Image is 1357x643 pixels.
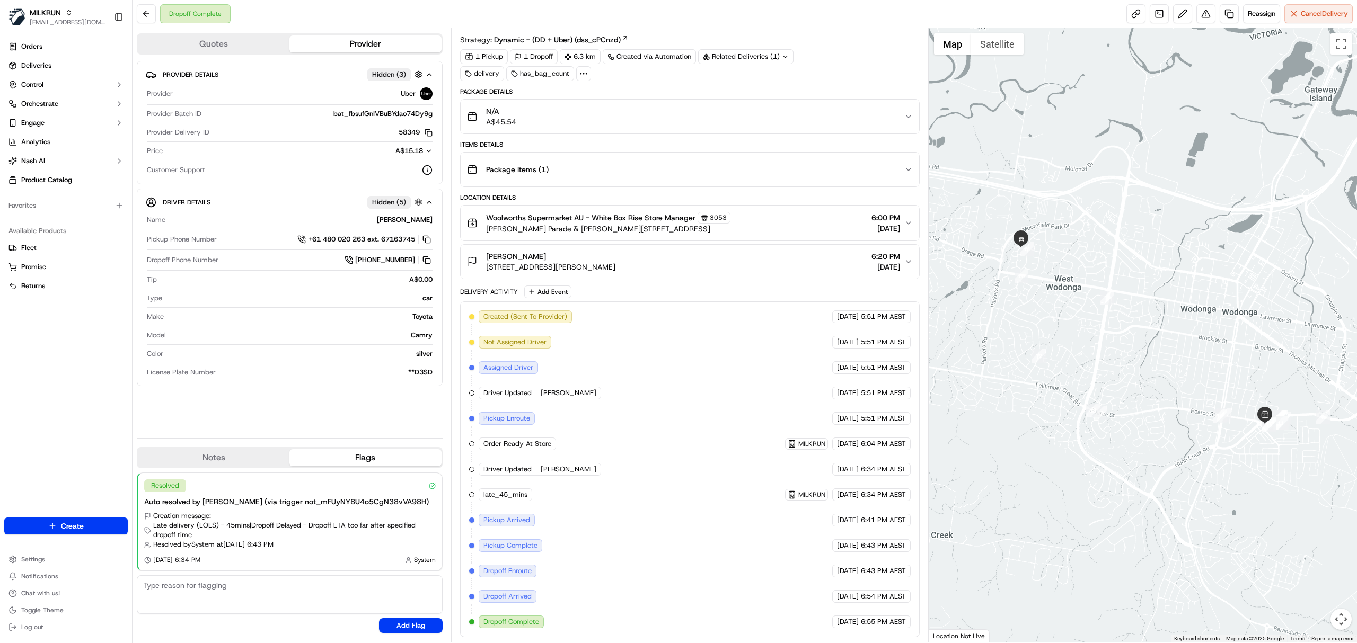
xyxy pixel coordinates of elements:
[21,42,42,51] span: Orders
[4,133,128,150] a: Analytics
[4,197,128,214] div: Favorites
[1217,408,1231,422] div: 14
[147,293,162,303] span: Type
[153,556,200,564] span: [DATE] 6:34 PM
[4,172,128,189] a: Product Catalog
[837,515,859,525] span: [DATE]
[837,414,859,423] span: [DATE]
[147,331,166,340] span: Model
[289,35,441,52] button: Provider
[460,288,518,296] div: Delivery Activity
[147,109,201,119] span: Provider Batch ID
[21,572,58,581] span: Notifications
[168,349,433,359] div: silver
[837,312,859,322] span: [DATE]
[1100,291,1114,305] div: 19
[1274,416,1288,430] div: 11
[1015,269,1028,283] div: 20
[333,109,433,119] span: bat_fbsufGnIVBuBYdao74Dy9g
[486,212,695,223] span: Woolworths Supermarket AU - White Box Rise Store Manager
[367,68,425,81] button: Hidden (3)
[460,34,629,45] div: Strategy:
[147,235,217,244] span: Pickup Phone Number
[1272,410,1286,424] div: 10
[483,363,533,372] span: Assigned Driver
[461,245,919,279] button: [PERSON_NAME][STREET_ADDRESS][PERSON_NAME]6:20 PM[DATE]
[4,76,128,93] button: Control
[861,566,906,576] span: 6:43 PM AEST
[21,589,60,597] span: Chat with us!
[21,137,50,147] span: Analytics
[931,629,966,642] img: Google
[147,128,209,137] span: Provider Delivery ID
[861,337,906,347] span: 5:51 PM AEST
[4,517,128,534] button: Create
[486,224,730,234] span: [PERSON_NAME] Parade & [PERSON_NAME][STREET_ADDRESS]
[4,222,128,239] div: Available Products
[1248,9,1275,19] span: Reassign
[837,363,859,372] span: [DATE]
[401,89,416,99] span: Uber
[138,449,289,466] button: Notes
[483,414,530,423] span: Pickup Enroute
[837,617,859,627] span: [DATE]
[420,87,433,100] img: uber-new-logo.jpeg
[414,556,436,564] span: System
[153,521,436,540] span: Late delivery (LOLS) - 45mins | Dropoff Delayed - Dropoff ETA too far after specified dropoff time
[21,243,37,253] span: Fleet
[166,293,433,303] div: car
[871,262,900,272] span: [DATE]
[8,262,124,272] a: Promise
[971,33,1024,55] button: Show satellite imagery
[1277,412,1291,426] div: 5
[372,198,406,207] span: Hidden ( 5 )
[1213,409,1227,423] div: 17
[4,552,128,567] button: Settings
[483,617,539,627] span: Dropoff Complete
[541,388,596,398] span: [PERSON_NAME]
[21,61,51,70] span: Deliveries
[1094,406,1107,420] div: 13
[153,511,211,521] span: Creation message:
[147,146,163,156] span: Price
[931,629,966,642] a: Open this area in Google Maps (opens a new window)
[460,49,508,64] div: 1 Pickup
[494,34,629,45] a: Dynamic - (DD + Uber) (dss_cPCnzd)
[144,496,436,507] div: Auto resolved by [PERSON_NAME] (via trigger not_mFUyNY8U4o5CgN38vVA98H)
[603,49,696,64] a: Created via Automation
[147,349,163,359] span: Color
[30,18,105,26] button: [EMAIL_ADDRESS][DOMAIN_NAME]
[861,465,906,474] span: 6:34 PM AEST
[1273,410,1286,424] div: 8
[345,254,433,266] a: [PHONE_NUMBER]
[4,569,128,584] button: Notifications
[837,541,859,550] span: [DATE]
[861,363,906,372] span: 5:51 PM AEST
[1262,417,1276,431] div: 16
[395,146,423,155] span: A$15.18
[837,337,859,347] span: [DATE]
[461,206,919,240] button: Woolworths Supermarket AU - White Box Rise Store Manager3053[PERSON_NAME] Parade & [PERSON_NAME][...
[483,541,537,550] span: Pickup Complete
[486,164,549,175] span: Package Items ( 1 )
[289,449,441,466] button: Flags
[21,262,46,272] span: Promise
[541,465,596,474] span: [PERSON_NAME]
[486,106,516,117] span: N/A
[461,153,919,186] button: Package Items (1)
[147,165,205,175] span: Customer Support
[861,439,906,449] span: 6:04 PM AEST
[168,312,433,322] div: Toyota
[1330,33,1352,55] button: Toggle fullscreen view
[871,212,900,223] span: 6:00 PM
[147,255,218,265] span: Dropoff Phone Number
[486,117,516,127] span: A$45.54
[1032,349,1046,363] div: 12
[460,140,920,149] div: Items Details
[21,555,45,564] span: Settings
[861,388,906,398] span: 5:51 PM AEST
[372,70,406,79] span: Hidden ( 3 )
[153,540,215,549] span: Resolved by System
